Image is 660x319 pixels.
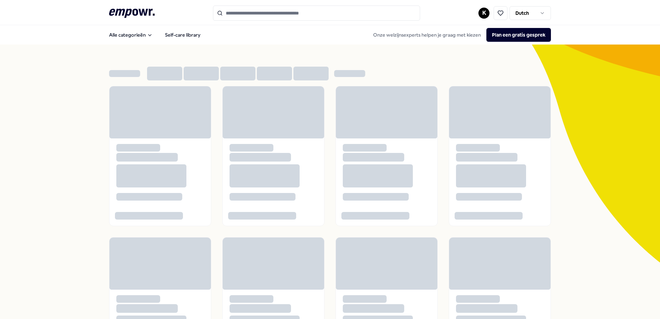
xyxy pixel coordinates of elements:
[104,28,158,42] button: Alle categorieën
[486,28,551,42] button: Plan een gratis gesprek
[159,28,206,42] a: Self-care library
[104,28,206,42] nav: Main
[213,6,420,21] input: Search for products, categories or subcategories
[478,8,489,19] button: K
[368,28,551,42] div: Onze welzijnsexperts helpen je graag met kiezen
